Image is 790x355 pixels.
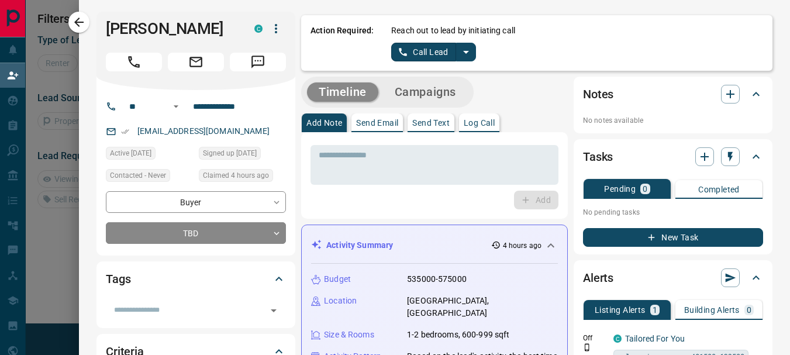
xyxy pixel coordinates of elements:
[583,264,763,292] div: Alerts
[583,115,763,126] p: No notes available
[595,306,646,314] p: Listing Alerts
[583,147,613,166] h2: Tasks
[324,273,351,285] p: Budget
[110,147,151,159] span: Active [DATE]
[168,53,224,71] span: Email
[265,302,282,319] button: Open
[106,147,193,163] div: Mon Aug 11 2025
[324,295,357,307] p: Location
[254,25,263,33] div: condos.ca
[326,239,393,251] p: Activity Summary
[698,185,740,194] p: Completed
[613,335,622,343] div: condos.ca
[199,147,286,163] div: Sun Jul 13 2025
[391,43,456,61] button: Call Lead
[625,334,685,343] a: Tailored For You
[684,306,740,314] p: Building Alerts
[110,170,166,181] span: Contacted - Never
[311,235,558,256] div: Activity Summary4 hours ago
[106,191,286,213] div: Buyer
[383,82,468,102] button: Campaigns
[356,119,398,127] p: Send Email
[583,228,763,247] button: New Task
[106,265,286,293] div: Tags
[583,80,763,108] div: Notes
[464,119,495,127] p: Log Call
[583,204,763,221] p: No pending tasks
[604,185,636,193] p: Pending
[307,82,378,102] button: Timeline
[503,240,541,251] p: 4 hours ago
[169,99,183,113] button: Open
[653,306,657,314] p: 1
[583,143,763,171] div: Tasks
[106,19,237,38] h1: [PERSON_NAME]
[203,147,257,159] span: Signed up [DATE]
[583,343,591,351] svg: Push Notification Only
[747,306,751,314] p: 0
[324,329,374,341] p: Size & Rooms
[106,222,286,244] div: TBD
[583,85,613,104] h2: Notes
[311,25,374,61] p: Action Required:
[391,25,515,37] p: Reach out to lead by initiating call
[121,127,129,136] svg: Email Verified
[643,185,647,193] p: 0
[306,119,342,127] p: Add Note
[106,270,130,288] h2: Tags
[412,119,450,127] p: Send Text
[391,43,476,61] div: split button
[407,295,558,319] p: [GEOGRAPHIC_DATA], [GEOGRAPHIC_DATA]
[583,333,606,343] p: Off
[230,53,286,71] span: Message
[137,126,270,136] a: [EMAIL_ADDRESS][DOMAIN_NAME]
[199,169,286,185] div: Tue Aug 12 2025
[106,53,162,71] span: Call
[203,170,269,181] span: Claimed 4 hours ago
[407,329,509,341] p: 1-2 bedrooms, 600-999 sqft
[407,273,467,285] p: 535000-575000
[583,268,613,287] h2: Alerts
